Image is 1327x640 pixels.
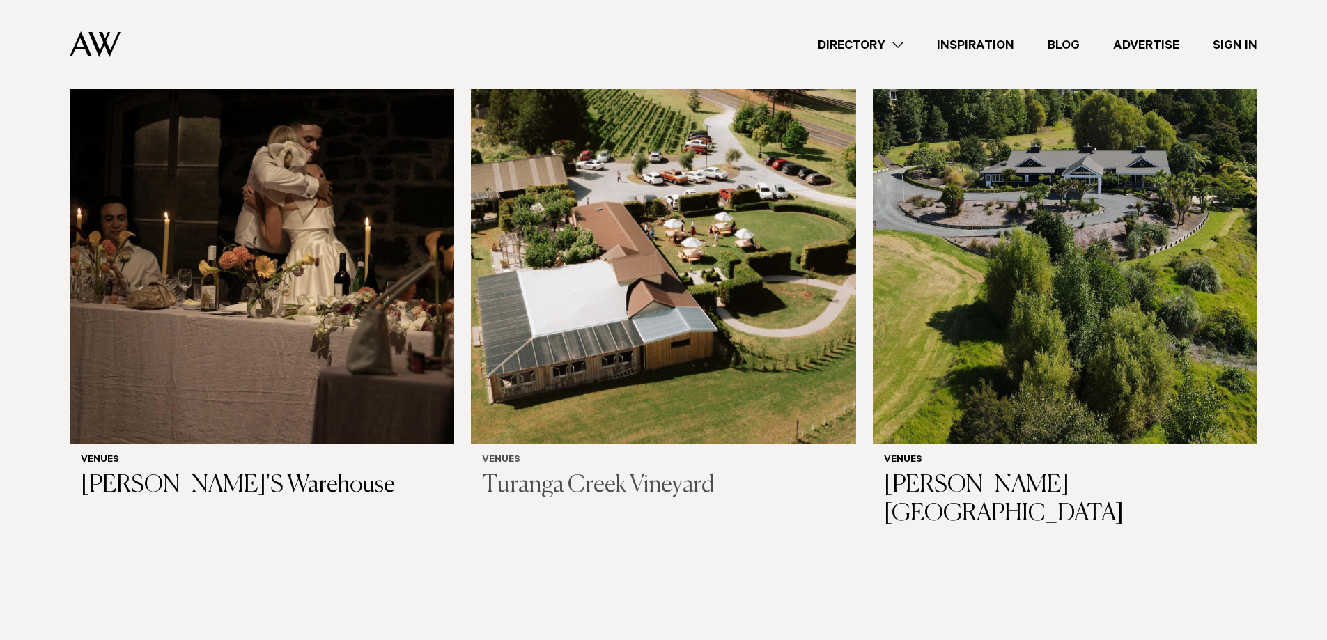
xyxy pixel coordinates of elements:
a: Inspiration [920,36,1031,54]
img: Auckland Weddings Logo [70,31,121,57]
h6: Venues [884,455,1246,467]
a: Directory [801,36,920,54]
a: Blog [1031,36,1096,54]
h6: Venues [482,455,844,467]
h3: Turanga Creek Vineyard [482,471,844,500]
h6: Venues [81,455,443,467]
a: Advertise [1096,36,1196,54]
a: Sign In [1196,36,1274,54]
h3: [PERSON_NAME]'S Warehouse [81,471,443,500]
h3: [PERSON_NAME][GEOGRAPHIC_DATA] [884,471,1246,529]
